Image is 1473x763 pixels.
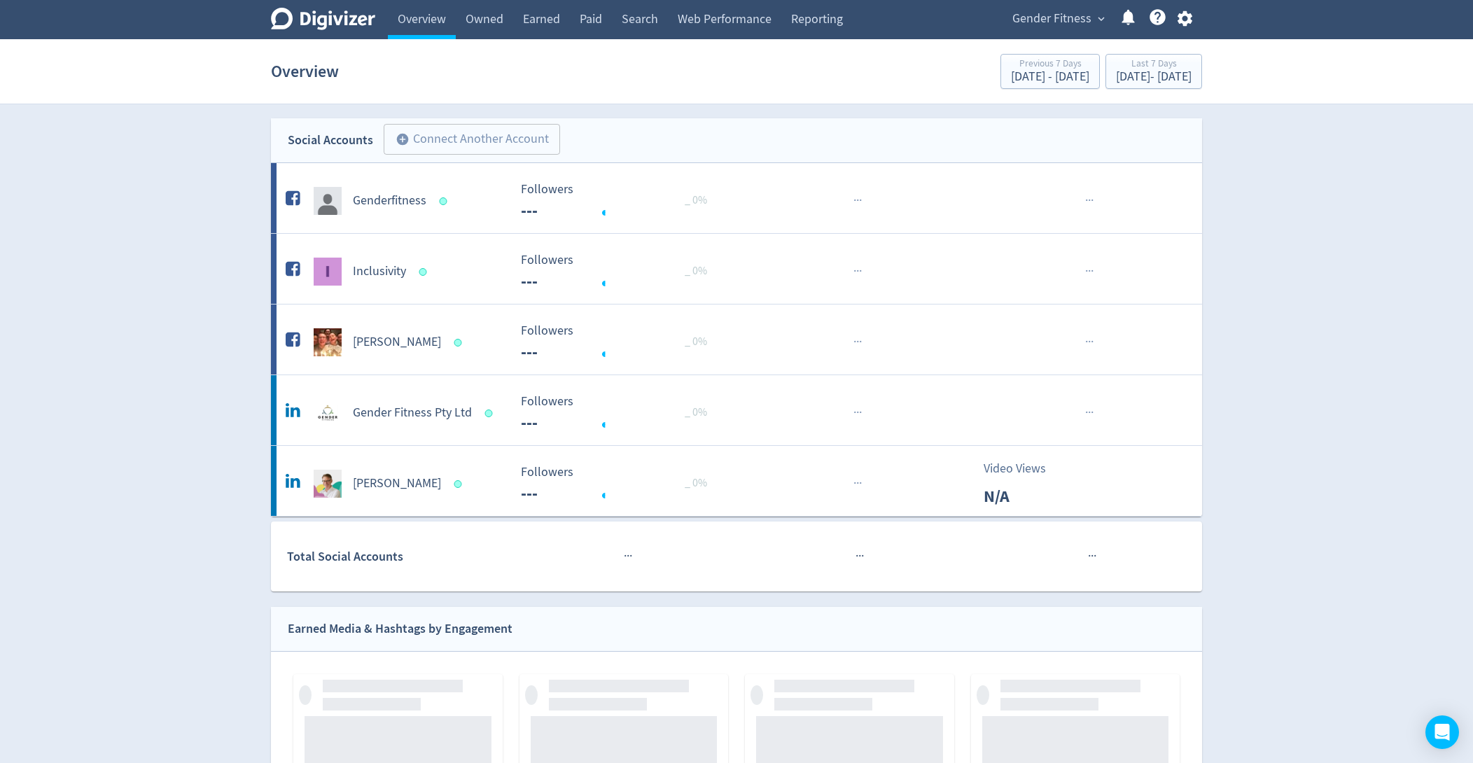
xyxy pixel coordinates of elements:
[485,409,497,417] span: Data last synced: 19 Aug 2025, 4:01am (AEST)
[853,404,856,421] span: ·
[1091,333,1094,351] span: ·
[353,475,441,492] h5: [PERSON_NAME]
[629,547,632,565] span: ·
[1091,404,1094,421] span: ·
[271,163,1202,233] a: Genderfitness undefinedGenderfitness Followers --- Followers --- _ 0%······
[314,399,342,427] img: Gender Fitness Pty Ltd undefined
[1088,192,1091,209] span: ·
[314,328,342,356] img: Ken Barton undefined
[859,475,862,492] span: ·
[858,547,861,565] span: ·
[856,262,859,280] span: ·
[1095,13,1108,25] span: expand_more
[353,405,472,421] h5: Gender Fitness Pty Ltd
[1105,54,1202,89] button: Last 7 Days[DATE]- [DATE]
[1085,404,1088,421] span: ·
[1085,262,1088,280] span: ·
[859,192,862,209] span: ·
[1094,547,1096,565] span: ·
[1091,192,1094,209] span: ·
[373,126,560,155] a: Connect Another Account
[271,234,1202,304] a: Inclusivity undefinedInclusivity Followers --- Followers --- _ 0%······
[419,268,431,276] span: Data last synced: 19 Aug 2025, 4:01am (AEST)
[1011,59,1089,71] div: Previous 7 Days
[624,547,627,565] span: ·
[685,476,707,490] span: _ 0%
[314,258,342,286] img: Inclusivity undefined
[627,547,629,565] span: ·
[984,484,1064,509] p: N/A
[514,183,724,220] svg: Followers ---
[271,375,1202,445] a: Gender Fitness Pty Ltd undefinedGender Fitness Pty Ltd Followers --- Followers --- _ 0%······
[287,547,510,567] div: Total Social Accounts
[384,124,560,155] button: Connect Another Account
[353,263,406,280] h5: Inclusivity
[856,333,859,351] span: ·
[1116,59,1192,71] div: Last 7 Days
[1088,404,1091,421] span: ·
[853,475,856,492] span: ·
[1088,262,1091,280] span: ·
[856,547,858,565] span: ·
[1085,333,1088,351] span: ·
[1088,547,1091,565] span: ·
[853,192,856,209] span: ·
[271,304,1202,374] a: Ken Barton undefined[PERSON_NAME] Followers --- Followers --- _ 0%······
[514,465,724,503] svg: Followers ---
[1012,8,1091,30] span: Gender Fitness
[514,253,724,290] svg: Followers ---
[1116,71,1192,83] div: [DATE] - [DATE]
[1091,262,1094,280] span: ·
[440,197,452,205] span: Data last synced: 19 Aug 2025, 4:01am (AEST)
[396,132,410,146] span: add_circle
[1091,547,1094,565] span: ·
[856,475,859,492] span: ·
[1085,192,1088,209] span: ·
[853,333,856,351] span: ·
[685,264,707,278] span: _ 0%
[314,470,342,498] img: Ken Barton undefined
[1425,715,1459,749] div: Open Intercom Messenger
[861,547,864,565] span: ·
[314,187,342,215] img: Genderfitness undefined
[859,262,862,280] span: ·
[856,192,859,209] span: ·
[859,333,862,351] span: ·
[454,339,466,346] span: Data last synced: 19 Aug 2025, 4:01am (AEST)
[1088,333,1091,351] span: ·
[859,404,862,421] span: ·
[454,480,466,488] span: Data last synced: 19 Aug 2025, 4:01am (AEST)
[353,334,441,351] h5: [PERSON_NAME]
[1011,71,1089,83] div: [DATE] - [DATE]
[984,459,1064,478] p: Video Views
[288,130,373,150] div: Social Accounts
[353,192,426,209] h5: Genderfitness
[853,262,856,280] span: ·
[685,335,707,349] span: _ 0%
[1000,54,1100,89] button: Previous 7 Days[DATE] - [DATE]
[685,193,707,207] span: _ 0%
[271,49,339,94] h1: Overview
[271,446,1202,516] a: Ken Barton undefined[PERSON_NAME] Followers --- Followers --- _ 0%···Video ViewsN/A
[288,619,512,639] div: Earned Media & Hashtags by Engagement
[514,324,724,361] svg: Followers ---
[1007,8,1108,30] button: Gender Fitness
[856,404,859,421] span: ·
[685,405,707,419] span: _ 0%
[514,395,724,432] svg: Followers ---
